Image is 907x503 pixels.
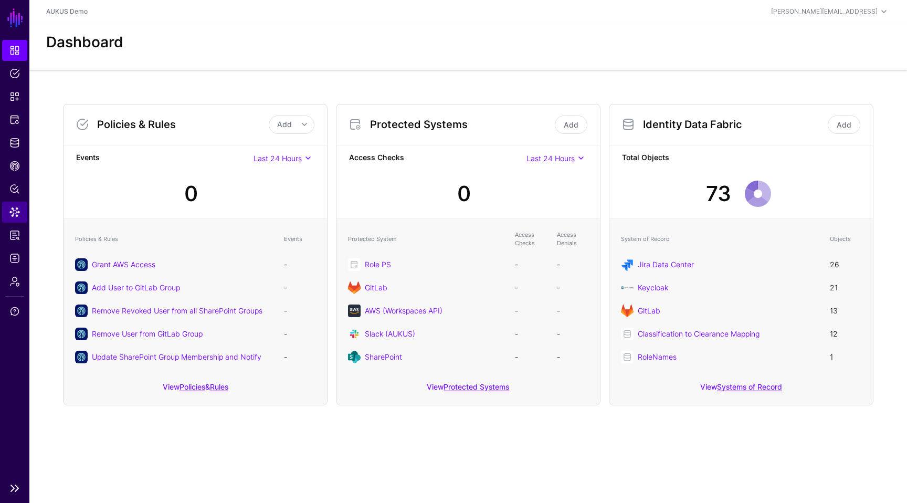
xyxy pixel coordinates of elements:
td: - [510,253,552,276]
h3: Identity Data Fabric [643,118,826,131]
a: GitLab [365,283,387,292]
td: - [510,322,552,345]
a: Protected Systems [2,109,27,130]
span: Admin [9,276,20,287]
span: Policies [9,68,20,79]
div: 73 [706,178,731,209]
td: - [279,253,321,276]
a: AUKUS Demo [46,7,88,15]
a: Classification to Clearance Mapping [638,329,760,338]
h3: Policies & Rules [97,118,269,131]
td: - [279,276,321,299]
a: GitLab [638,306,660,315]
td: 1 [825,345,867,369]
span: Policy Lens [9,184,20,194]
td: - [510,299,552,322]
td: - [279,345,321,369]
td: 12 [825,322,867,345]
a: Remove User from GitLab Group [92,329,203,338]
td: - [552,322,594,345]
span: Add [277,120,292,129]
a: Policy Lens [2,179,27,200]
a: Policies [2,63,27,84]
span: Last 24 Hours [254,154,302,163]
a: SGNL [6,6,24,29]
span: Snippets [9,91,20,102]
div: 0 [457,178,471,209]
a: Systems of Record [717,382,782,391]
a: Data Lens [2,202,27,223]
a: Add [555,116,587,134]
strong: Events [76,152,254,165]
td: - [552,299,594,322]
span: Data Lens [9,207,20,217]
th: Access Checks [510,225,552,253]
th: Access Denials [552,225,594,253]
a: Role PS [365,260,391,269]
th: Protected System [343,225,510,253]
a: RoleNames [638,352,677,361]
img: svg+xml;base64,PHN2ZyBoZWlnaHQ9IjI1MDAiIHByZXNlcnZlQXNwZWN0UmF0aW89InhNaWRZTWlkIiB3aWR0aD0iMjUwMC... [621,258,634,271]
span: Logs [9,253,20,264]
a: Update SharePoint Group Membership and Notify [92,352,261,361]
a: CAEP Hub [2,155,27,176]
td: 13 [825,299,867,322]
td: 26 [825,253,867,276]
td: - [279,322,321,345]
td: - [279,299,321,322]
img: svg+xml;base64,PHN2ZyB4bWxucz0iaHR0cDovL3d3dy53My5vcmcvMjAwMC9zdmciIHdpZHRoPSI3MjkuNTc3IiBoZWlnaH... [621,281,634,294]
a: Dashboard [2,40,27,61]
a: Logs [2,248,27,269]
span: Support [9,306,20,317]
a: Keycloak [638,283,668,292]
td: 21 [825,276,867,299]
span: CAEP Hub [9,161,20,171]
a: Add User to GitLab Group [92,283,180,292]
div: [PERSON_NAME][EMAIL_ADDRESS] [771,7,878,16]
a: Add [828,116,860,134]
span: Dashboard [9,45,20,56]
a: Policies [180,382,205,391]
a: Reports [2,225,27,246]
div: 0 [184,178,198,209]
span: Protected Systems [9,114,20,125]
a: Protected Systems [444,382,509,391]
a: Jira Data Center [638,260,694,269]
h2: Dashboard [46,34,123,51]
img: svg+xml;base64,PHN2ZyB3aWR0aD0iNjQiIGhlaWdodD0iNjQiIHZpZXdCb3g9IjAgMCA2NCA2NCIgZmlsbD0ibm9uZSIgeG... [348,305,361,317]
a: Identity Data Fabric [2,132,27,153]
img: svg+xml;base64,PHN2ZyB3aWR0aD0iNjQiIGhlaWdodD0iNjQiIHZpZXdCb3g9IjAgMCA2NCA2NCIgZmlsbD0ibm9uZSIgeG... [348,328,361,340]
div: View [336,375,600,405]
img: svg+xml;base64,PD94bWwgdmVyc2lvbj0iMS4wIiBlbmNvZGluZz0idXRmLTgiPz4KPCEtLSBHZW5lcmF0b3I6IEFkb2JlIE... [348,351,361,363]
a: Admin [2,271,27,292]
div: View & [64,375,327,405]
th: Objects [825,225,867,253]
strong: Total Objects [622,152,860,165]
h3: Protected Systems [370,118,553,131]
a: Rules [210,382,228,391]
th: Events [279,225,321,253]
a: Slack (AUKUS) [365,329,415,338]
a: SharePoint [365,352,402,361]
th: Policies & Rules [70,225,279,253]
span: Last 24 Hours [526,154,575,163]
span: Reports [9,230,20,240]
a: Snippets [2,86,27,107]
td: - [552,253,594,276]
td: - [552,345,594,369]
img: svg+xml;base64,PD94bWwgdmVyc2lvbj0iMS4wIiBlbmNvZGluZz0iVVRGLTgiPz4KPHN2ZyB2ZXJzaW9uPSIxLjEiIHhtbG... [621,305,634,317]
td: - [510,345,552,369]
td: - [510,276,552,299]
a: Grant AWS Access [92,260,155,269]
strong: Access Checks [349,152,526,165]
img: svg+xml;base64,PHN2ZyBoZWlnaHQ9IjI0MDQiIHZpZXdCb3g9Ii0uMSAuNSA5NjAuMiA5MjMuOSIgd2lkdGg9IjI1MDAiIH... [348,281,361,294]
span: Identity Data Fabric [9,138,20,148]
td: - [552,276,594,299]
a: AWS (Workspaces API) [365,306,442,315]
th: System of Record [616,225,825,253]
a: Remove Revoked User from all SharePoint Groups [92,306,262,315]
div: View [609,375,873,405]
